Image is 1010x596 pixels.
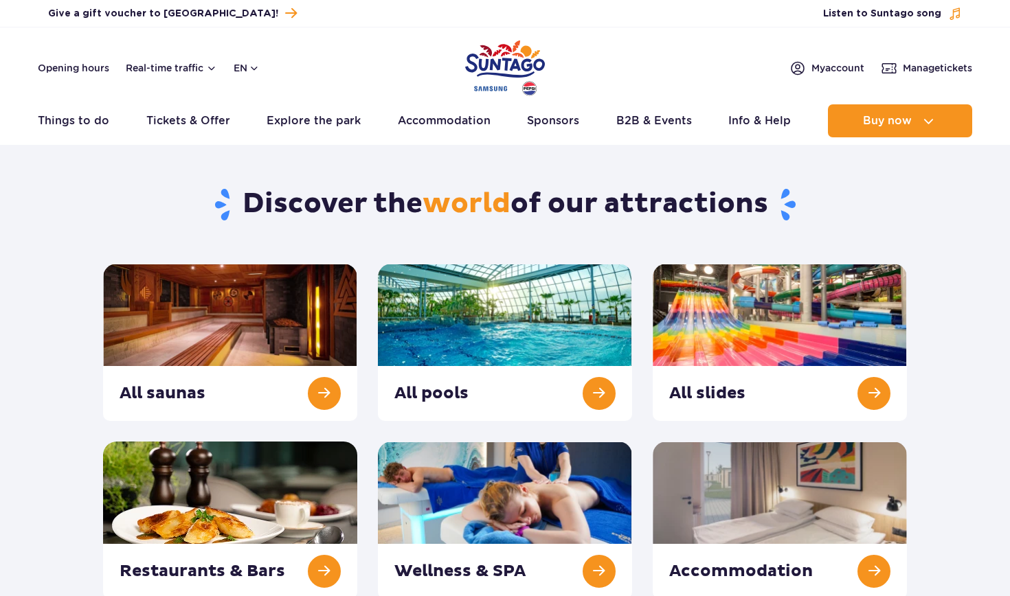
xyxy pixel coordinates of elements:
[48,7,278,21] span: Give a gift voucher to [GEOGRAPHIC_DATA]!
[527,104,579,137] a: Sponsors
[234,61,260,75] button: en
[48,4,297,23] a: Give a gift voucher to [GEOGRAPHIC_DATA]!
[789,60,864,76] a: Myaccount
[903,61,972,75] span: Manage tickets
[863,115,912,127] span: Buy now
[616,104,692,137] a: B2B & Events
[811,61,864,75] span: My account
[423,187,510,221] span: world
[828,104,972,137] button: Buy now
[38,104,109,137] a: Things to do
[267,104,361,137] a: Explore the park
[881,60,972,76] a: Managetickets
[823,7,962,21] button: Listen to Suntago song
[728,104,791,137] a: Info & Help
[126,62,217,73] button: Real-time traffic
[398,104,491,137] a: Accommodation
[38,61,109,75] a: Opening hours
[823,7,941,21] span: Listen to Suntago song
[146,104,230,137] a: Tickets & Offer
[465,34,545,98] a: Park of Poland
[103,187,908,222] h1: Discover the of our attractions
